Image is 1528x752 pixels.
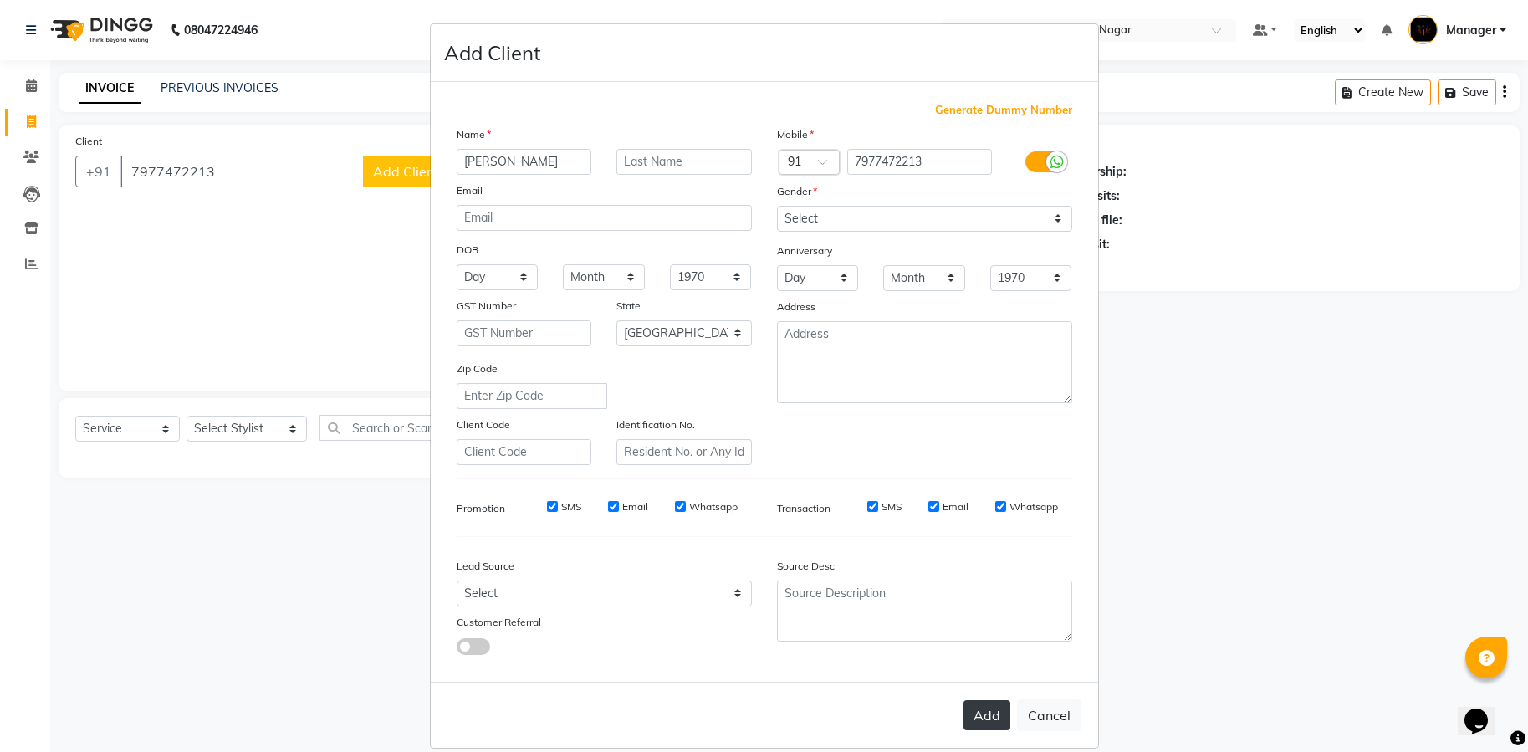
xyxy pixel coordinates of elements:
label: SMS [882,499,902,514]
input: First Name [457,149,592,175]
label: SMS [561,499,581,514]
input: Mobile [847,149,992,175]
input: Email [457,205,752,231]
label: Mobile [777,127,814,142]
label: Transaction [777,501,830,516]
label: Source Desc [777,559,835,574]
label: Gender [777,184,817,199]
label: Anniversary [777,243,832,258]
label: Client Code [457,417,510,432]
label: Zip Code [457,361,498,376]
input: Last Name [616,149,752,175]
button: Cancel [1017,699,1081,731]
iframe: chat widget [1458,685,1511,735]
input: GST Number [457,320,592,346]
label: Customer Referral [457,615,541,630]
label: Identification No. [616,417,695,432]
label: State [616,299,641,314]
input: Enter Zip Code [457,383,607,409]
label: Promotion [457,501,505,516]
input: Client Code [457,439,592,465]
label: GST Number [457,299,516,314]
label: Lead Source [457,559,514,574]
input: Resident No. or Any Id [616,439,752,465]
label: Email [457,183,483,198]
label: DOB [457,243,478,258]
span: Generate Dummy Number [935,102,1072,119]
label: Email [622,499,648,514]
button: Add [963,700,1010,730]
label: Whatsapp [1009,499,1058,514]
label: Email [943,499,968,514]
label: Whatsapp [689,499,738,514]
label: Name [457,127,491,142]
h4: Add Client [444,38,540,68]
label: Address [777,299,815,315]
